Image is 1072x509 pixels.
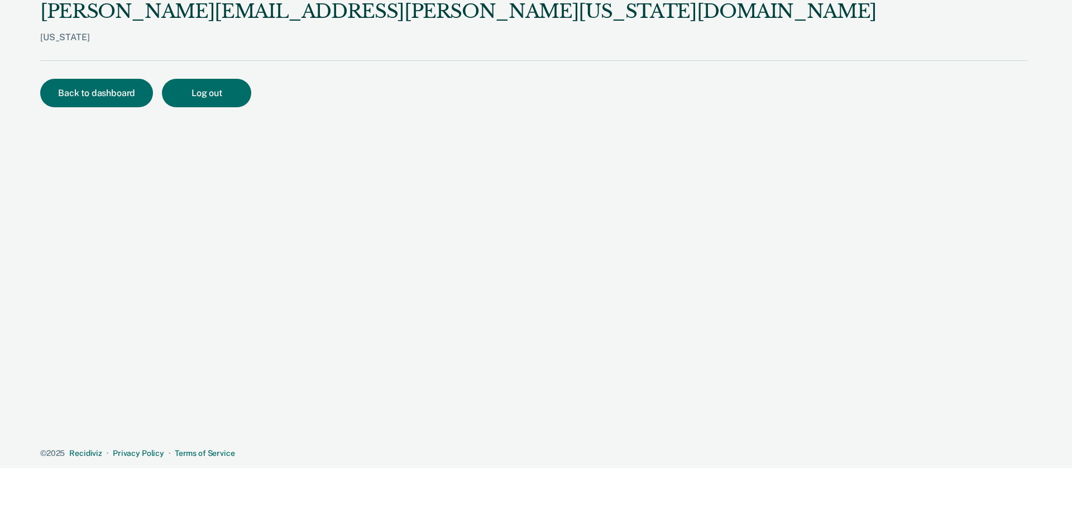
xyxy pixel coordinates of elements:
[175,449,235,458] a: Terms of Service
[113,449,164,458] a: Privacy Policy
[40,449,65,458] span: © 2025
[162,79,251,107] button: Log out
[69,449,102,458] a: Recidiviz
[40,32,877,60] div: [US_STATE]
[40,89,162,98] a: Back to dashboard
[40,449,1027,458] div: · ·
[40,79,153,107] button: Back to dashboard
